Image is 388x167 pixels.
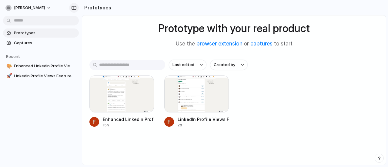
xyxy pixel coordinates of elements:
a: Prototypes [3,28,79,38]
button: 🎨 [5,63,12,69]
h1: Prototype with your real product [158,20,310,36]
span: Last edited [172,62,194,68]
span: Captures [14,40,76,46]
div: 🚀 [6,72,11,79]
a: Enhanced LinkedIn Profile Views FeaturesEnhanced LinkedIn Profile Views Features15h [89,75,154,128]
a: captures [250,41,273,47]
a: LinkedIn Profile Views FeatureLinkedIn Profile Views Feature2d [164,75,229,128]
span: [PERSON_NAME] [14,5,45,11]
a: 🚀LinkedIn Profile Views Feature [3,72,79,81]
button: Last edited [169,60,206,70]
div: LinkedIn Profile Views Feature [178,116,229,122]
h2: Prototypes [82,4,111,11]
span: Prototypes [14,30,76,36]
a: 🎨Enhanced LinkedIn Profile Views Features [3,62,79,71]
div: 15h [103,122,154,128]
span: Created by [214,62,235,68]
div: 🎨 [6,63,11,70]
span: Use the or to start [176,40,293,48]
button: [PERSON_NAME] [3,3,54,13]
span: Enhanced LinkedIn Profile Views Features [14,63,76,69]
button: Created by [210,60,248,70]
span: LinkedIn Profile Views Feature [14,73,76,79]
div: Enhanced LinkedIn Profile Views Features [103,116,154,122]
span: Recent [6,54,20,59]
a: browser extension [196,41,242,47]
div: 2d [178,122,229,128]
button: 🚀 [5,73,12,79]
a: Captures [3,38,79,48]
